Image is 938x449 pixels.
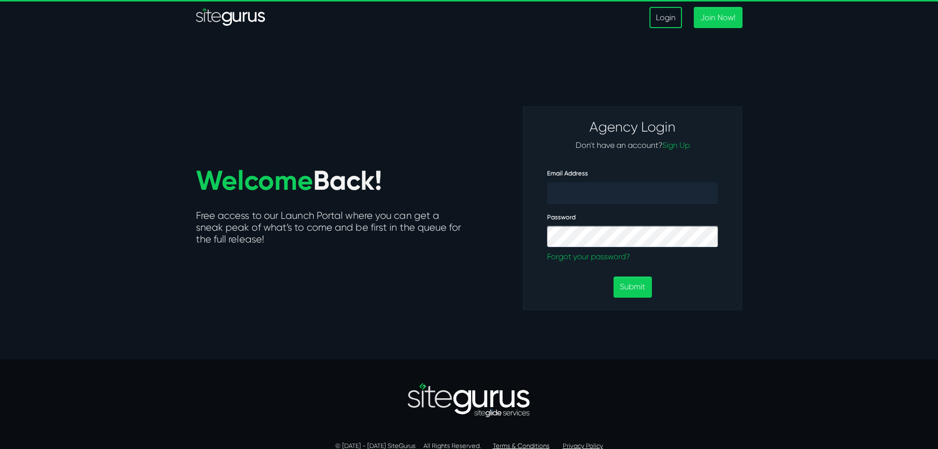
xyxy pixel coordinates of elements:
[196,166,452,195] h1: Back!
[196,8,266,28] a: SiteGurus
[649,7,682,28] a: Login
[196,210,462,247] h5: Free access to our Launch Portal where you can get a sneak peak of what’s to come and be first in...
[547,213,576,221] label: Password
[547,139,718,151] p: Don't have an account?
[694,7,742,28] a: Join Now!
[614,276,651,298] button: Submit
[547,170,588,177] label: Email Address
[662,140,690,150] a: Sign Up
[196,164,313,197] span: Welcome
[196,8,266,28] img: Sitegurus Logo
[547,251,718,263] a: Forgot your password?
[547,119,718,136] h3: Agency Login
